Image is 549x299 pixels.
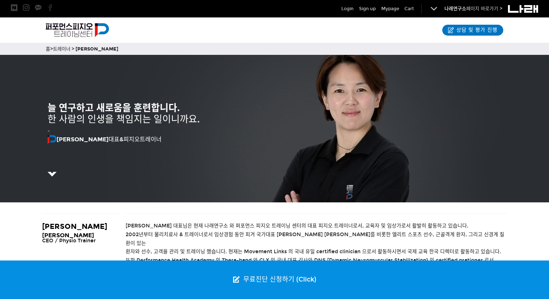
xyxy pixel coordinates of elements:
[48,114,200,125] span: 한 사람의 인생을 책임지는 일이니까요.
[46,45,503,53] p: > >
[226,260,324,299] a: 무료진단 신청하기 (Click)
[404,5,414,12] a: Cart
[76,46,118,52] a: [PERSON_NAME]
[341,5,354,12] a: Login
[444,6,466,12] strong: 나래연구소
[46,46,50,52] a: 홈
[381,5,399,12] a: Mypage
[442,25,503,36] a: 상담 및 평가 진행
[48,172,57,176] img: 5c68986d518ea.png
[48,128,50,134] span: -
[126,223,468,229] span: [PERSON_NAME] 대표님은 현재 나래연구소 와 퍼포먼스 피지오 트레이닝 센터의 대표 피지오 트레이너로서, 교육자 및 임상가로서 활발히 활동하고 있습니다.
[126,249,501,255] span: 환자와 선수, 고객을 관리 및 트레이닝 했습니다. 현재는 Movement Links 의 국내 유일 certified clinician 으로서 활동하시면서 국제 교육 한국 디렉...
[48,136,109,143] strong: [PERSON_NAME]
[359,5,376,12] a: Sign up
[48,136,162,143] span: 대표&피지오트레이너
[53,46,70,52] a: 트레이너
[42,222,107,231] span: [PERSON_NAME]
[42,232,94,239] span: [PERSON_NAME]
[126,231,504,246] span: 2002년부터 물리치료사 & 트레이너로서 임상경험 동안 피겨 국가대표 [PERSON_NAME] [PERSON_NAME]를 비롯한 엘리트 스포츠 선수, 근골격계 환자, 그리고 ...
[444,6,503,12] a: 나래연구소페이지 바로가기 >
[42,238,96,244] span: CEO / Physio Trainer
[48,102,180,114] strong: 늘 연구하고 새로움을 훈련합니다.
[126,257,494,263] span: 또한 Performance Health Academy 의 Thera-band 와 CLX 의 국내 대표 강사와 DNS [Dynamic Neuromuscular Stabiliza...
[48,135,57,144] img: f9cd0a75d8c0e.png
[454,27,497,34] span: 상담 및 평가 진행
